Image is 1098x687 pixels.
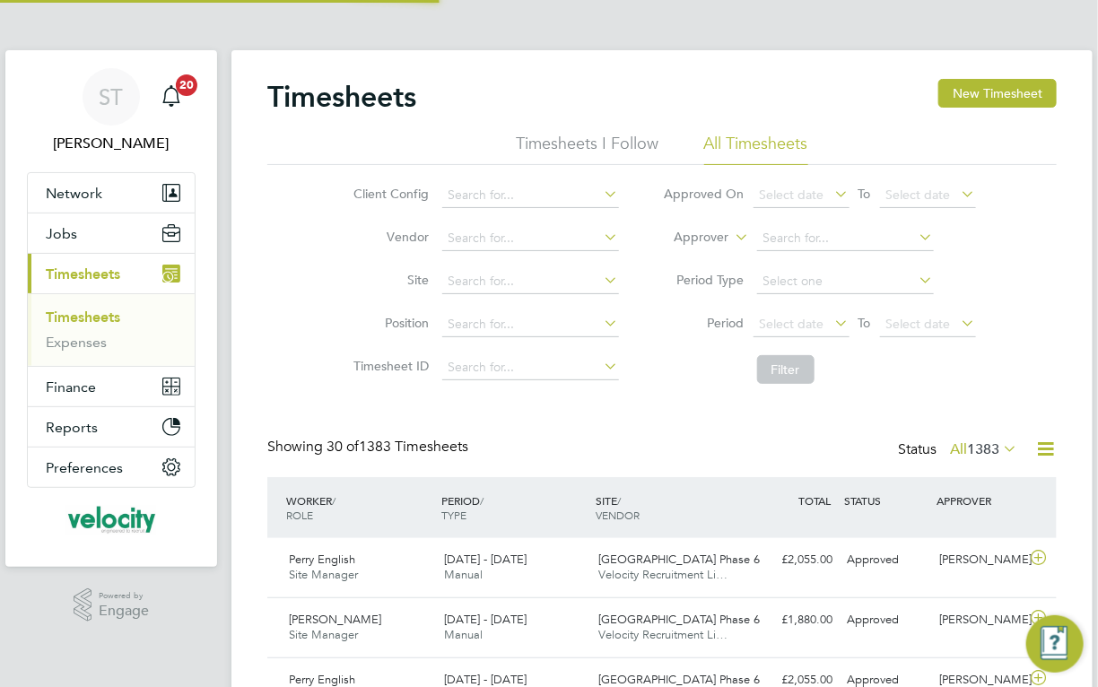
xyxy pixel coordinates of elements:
[5,50,217,567] nav: Main navigation
[599,567,728,582] span: Velocity Recruitment Li…
[442,269,619,294] input: Search for...
[746,605,840,635] div: £1,880.00
[444,567,483,582] span: Manual
[444,612,527,627] span: [DATE] - [DATE]
[649,229,729,247] label: Approver
[798,493,831,508] span: TOTAL
[28,407,195,447] button: Reports
[349,315,430,331] label: Position
[27,133,196,154] span: Sarah Taylor
[28,293,195,366] div: Timesheets
[66,506,155,535] img: velocityrecruitment-logo-retina.png
[349,358,430,374] label: Timesheet ID
[760,316,824,332] span: Select date
[28,367,195,406] button: Finance
[46,334,107,351] a: Expenses
[853,182,876,205] span: To
[286,508,313,522] span: ROLE
[28,213,195,253] button: Jobs
[289,672,355,687] span: Perry English
[599,627,728,642] span: Velocity Recruitment Li…
[27,506,196,535] a: Go to home page
[444,552,527,567] span: [DATE] - [DATE]
[597,508,640,522] span: VENDOR
[289,567,358,582] span: Site Manager
[46,309,120,326] a: Timesheets
[592,484,747,531] div: SITE
[746,545,840,575] div: £2,055.00
[886,316,951,332] span: Select date
[886,187,951,203] span: Select date
[757,355,815,384] button: Filter
[599,552,761,567] span: [GEOGRAPHIC_DATA] Phase 6
[349,186,430,202] label: Client Config
[100,85,124,109] span: ST
[442,226,619,251] input: Search for...
[327,438,468,456] span: 1383 Timesheets
[46,265,120,283] span: Timesheets
[289,612,381,627] span: [PERSON_NAME]
[153,68,189,126] a: 20
[938,79,1057,108] button: New Timesheet
[327,438,359,456] span: 30 of
[664,315,745,331] label: Period
[46,459,123,476] span: Preferences
[967,440,999,458] span: 1383
[46,185,102,202] span: Network
[349,229,430,245] label: Vendor
[28,254,195,293] button: Timesheets
[442,312,619,337] input: Search for...
[480,493,484,508] span: /
[933,545,1026,575] div: [PERSON_NAME]
[441,508,466,522] span: TYPE
[437,484,592,531] div: PERIOD
[46,419,98,436] span: Reports
[618,493,622,508] span: /
[950,440,1017,458] label: All
[853,311,876,335] span: To
[267,79,416,115] h2: Timesheets
[1026,615,1084,673] button: Engage Resource Center
[289,552,355,567] span: Perry English
[289,627,358,642] span: Site Manager
[664,272,745,288] label: Period Type
[176,74,197,96] span: 20
[28,173,195,213] button: Network
[599,672,761,687] span: [GEOGRAPHIC_DATA] Phase 6
[267,438,472,457] div: Showing
[442,183,619,208] input: Search for...
[599,612,761,627] span: [GEOGRAPHIC_DATA] Phase 6
[444,672,527,687] span: [DATE] - [DATE]
[444,627,483,642] span: Manual
[442,355,619,380] input: Search for...
[74,588,150,622] a: Powered byEngage
[840,605,933,635] div: Approved
[282,484,437,531] div: WORKER
[840,545,933,575] div: Approved
[27,68,196,154] a: ST[PERSON_NAME]
[704,133,808,165] li: All Timesheets
[517,133,659,165] li: Timesheets I Follow
[99,604,149,619] span: Engage
[46,225,77,242] span: Jobs
[933,605,1026,635] div: [PERSON_NAME]
[757,269,934,294] input: Select one
[840,484,933,517] div: STATUS
[99,588,149,604] span: Powered by
[46,378,96,396] span: Finance
[898,438,1021,463] div: Status
[28,448,195,487] button: Preferences
[933,484,1026,517] div: APPROVER
[757,226,934,251] input: Search for...
[332,493,335,508] span: /
[664,186,745,202] label: Approved On
[760,187,824,203] span: Select date
[349,272,430,288] label: Site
